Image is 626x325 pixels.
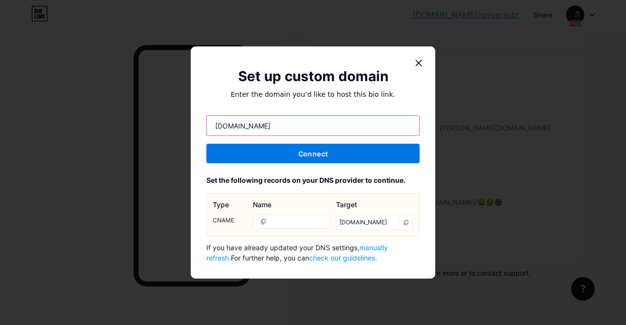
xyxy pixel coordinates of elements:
[206,66,420,87] div: Set up custom domain
[213,215,247,226] div: CNAME
[207,116,419,135] input: yourdomain.com
[309,254,377,262] a: check our guidelines.
[253,199,330,210] div: Name
[213,199,247,210] div: Type
[206,144,420,163] button: Connect
[336,199,413,210] div: Target
[206,89,420,100] p: Enter the domain you’d like to host this bio link.
[298,150,328,158] span: Connect
[206,175,420,185] div: Set the following records on your DNS provider to continue.
[206,242,420,263] div: If you have already updated your DNS settings, For further help, you can
[336,215,413,230] div: [DOMAIN_NAME]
